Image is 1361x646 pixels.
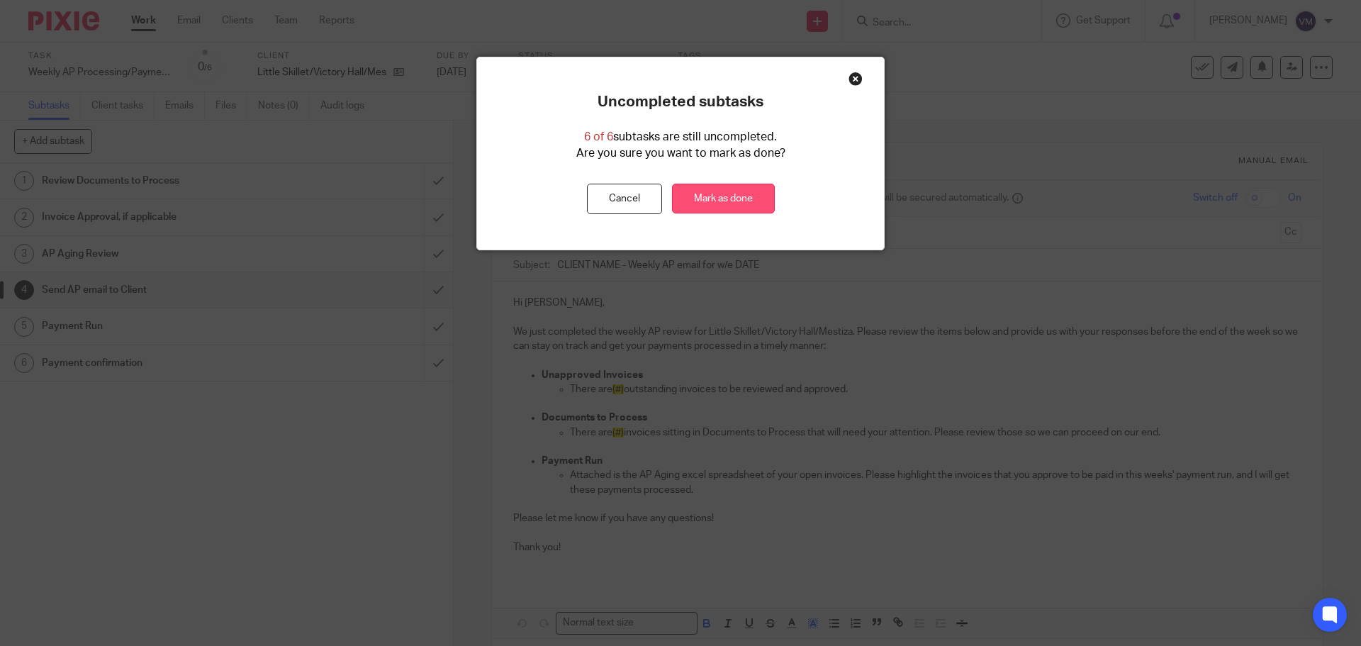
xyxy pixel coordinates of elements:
a: Mark as done [672,184,775,214]
span: 6 of 6 [584,131,613,143]
div: Close this dialog window [848,72,863,86]
p: subtasks are still uncompleted. [584,129,777,145]
button: Cancel [587,184,662,214]
p: Are you sure you want to mark as done? [576,145,785,162]
p: Uncompleted subtasks [598,93,763,111]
